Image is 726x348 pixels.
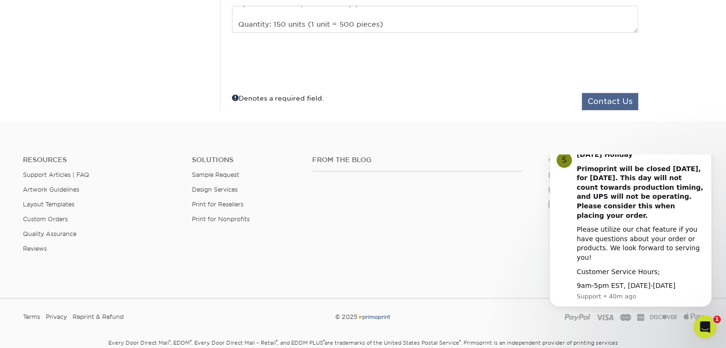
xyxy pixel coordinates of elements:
img: Primoprint [358,313,391,320]
h4: Resources [23,156,178,164]
a: Custom Orders [23,215,68,223]
iframe: Intercom notifications message [535,154,726,313]
a: Design Services [192,186,238,193]
b: Primoprint will be closed [DATE], for [DATE]. This day will not count towards production timing, ... [42,10,168,65]
a: Quality Assurance [23,230,76,237]
sup: ® [276,339,277,344]
iframe: reCAPTCHA [493,44,621,77]
div: Denotes a required field. [232,93,324,103]
a: Terms [23,310,40,324]
span: 1 [713,316,721,323]
div: © 2025 [247,310,479,324]
sup: ® [190,339,191,344]
h4: From the Blog [312,156,523,164]
a: Support Articles | FAQ [23,171,89,178]
a: Print for Resellers [192,201,243,208]
a: Artwork Guidelines [23,186,79,193]
a: Privacy [46,310,67,324]
iframe: Google Customer Reviews [2,319,81,345]
a: Reviews [23,245,47,252]
h4: Solutions [192,156,298,164]
div: 9am-5pm EST, [DATE]-[DATE] [42,127,169,136]
button: Contact Us [582,93,638,110]
a: Print for Nonprofits [192,215,250,223]
a: Reprint & Refund [73,310,124,324]
sup: ® [459,339,461,344]
p: Message from Support, sent 40m ago [42,138,169,146]
sup: ® [169,339,170,344]
a: Sample Request [192,171,239,178]
div: Please utilize our chat feature if you have questions about your order or products. We look forwa... [42,71,169,108]
div: Customer Service Hours; [42,113,169,123]
a: Layout Templates [23,201,74,208]
sup: ® [323,339,325,344]
iframe: Intercom live chat [694,316,716,338]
